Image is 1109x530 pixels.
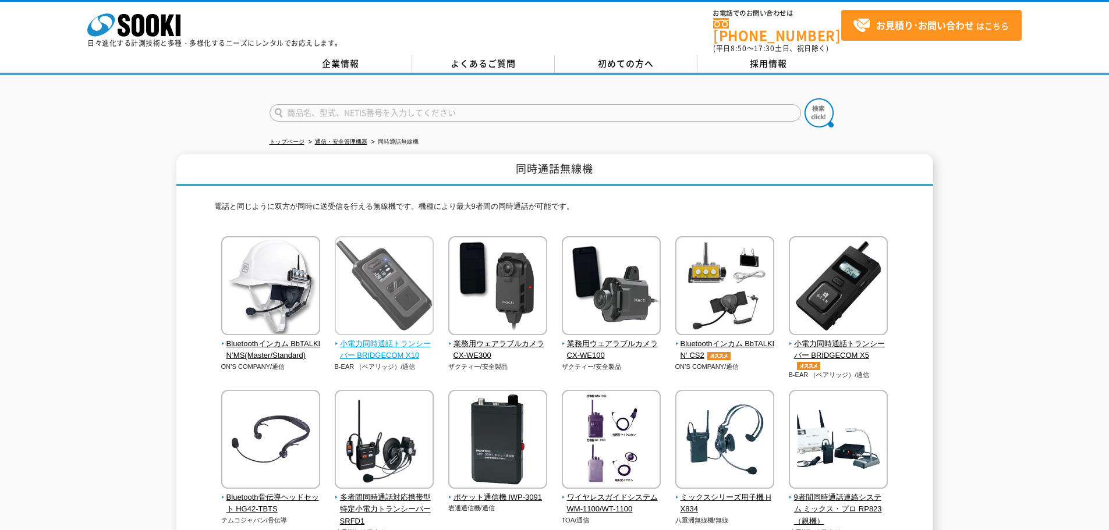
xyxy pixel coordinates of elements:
a: 通信・安全管理機器 [315,138,367,145]
img: Bluetooth骨伝導ヘッドセット HG42-TBTS [221,390,320,492]
a: 企業情報 [270,55,412,73]
span: 小電力同時通話トランシーバー BRIDGECOM X5 [789,338,888,371]
img: ミックスシリーズ用子機 HX834 [675,390,774,492]
a: ワイヤレスガイドシステム WM-1100/WT-1100 [562,481,661,515]
a: Bluetoothインカム BbTALKIN‘ CS2オススメ [675,327,775,362]
p: 日々進化する計測技術と多種・多様化するニーズにレンタルでお応えします。 [87,40,342,47]
span: ポケット通信機 IWP-3091 [448,492,548,504]
p: 岩通通信機/通信 [448,503,548,513]
p: B-EAR （ベアリッジ）/通信 [789,370,888,380]
a: 業務用ウェアラブルカメラ CX-WE300 [448,327,548,362]
img: オススメ [794,362,823,370]
a: Bluetoothインカム BbTALKIN’MS(Master/Standard) [221,327,321,362]
img: ワイヤレスガイドシステム WM-1100/WT-1100 [562,390,661,492]
p: B-EAR （ベアリッジ）/通信 [335,362,434,372]
a: トップページ [270,138,304,145]
img: Bluetoothインカム BbTALKIN’MS(Master/Standard) [221,236,320,338]
p: ON’S COMPANY/通信 [675,362,775,372]
p: 八重洲無線機/無線 [675,515,775,525]
p: 電話と同じように双方が同時に送受信を行える無線機です。機種により最大9者間の同時通話が可能です。 [214,201,895,219]
img: 多者間同時通話対応携帯型 特定小電力トランシーバー SRFD1 [335,390,434,492]
span: はこちら [853,17,1009,34]
a: 多者間同時通話対応携帯型 特定小電力トランシーバー SRFD1 [335,481,434,528]
p: ザクティー/安全製品 [562,362,661,372]
span: Bluetooth骨伝導ヘッドセット HG42-TBTS [221,492,321,516]
img: 小電力同時通話トランシーバー BRIDGECOM X10 [335,236,434,338]
span: 17:30 [754,43,775,54]
img: 9者間同時通話連絡システム ミックス・プロ RP823（親機） [789,390,888,492]
img: 業務用ウェアラブルカメラ CX-WE300 [448,236,547,338]
a: Bluetooth骨伝導ヘッドセット HG42-TBTS [221,481,321,515]
span: (平日 ～ 土日、祝日除く) [713,43,828,54]
span: 8:50 [731,43,747,54]
span: お電話でのお問い合わせは [713,10,841,17]
a: ポケット通信機 IWP-3091 [448,481,548,504]
img: オススメ [704,352,734,360]
a: よくあるご質問 [412,55,555,73]
input: 商品名、型式、NETIS番号を入力してください [270,104,801,122]
span: 業務用ウェアラブルカメラ CX-WE300 [448,338,548,362]
a: 採用情報 [697,55,840,73]
img: Bluetoothインカム BbTALKIN‘ CS2 [675,236,774,338]
h1: 同時通話無線機 [176,154,933,186]
span: 業務用ウェアラブルカメラ CX-WE100 [562,338,661,362]
span: 多者間同時通話対応携帯型 特定小電力トランシーバー SRFD1 [335,492,434,528]
p: テムコジャパン/骨伝導 [221,515,321,525]
li: 同時通話無線機 [369,136,419,148]
span: 小電力同時通話トランシーバー BRIDGECOM X10 [335,338,434,362]
p: ザクティー/安全製品 [448,362,548,372]
a: 小電力同時通話トランシーバー BRIDGECOM X10 [335,327,434,362]
span: ワイヤレスガイドシステム WM-1100/WT-1100 [562,492,661,516]
a: 業務用ウェアラブルカメラ CX-WE100 [562,327,661,362]
p: ON’S COMPANY/通信 [221,362,321,372]
img: ポケット通信機 IWP-3091 [448,390,547,492]
a: 初めての方へ [555,55,697,73]
span: Bluetoothインカム BbTALKIN’MS(Master/Standard) [221,338,321,362]
img: btn_search.png [805,98,834,127]
a: ミックスシリーズ用子機 HX834 [675,481,775,515]
span: ミックスシリーズ用子機 HX834 [675,492,775,516]
span: Bluetoothインカム BbTALKIN‘ CS2 [675,338,775,362]
img: 小電力同時通話トランシーバー BRIDGECOM X5 [789,236,888,338]
a: [PHONE_NUMBER] [713,18,841,42]
p: TOA/通信 [562,515,661,525]
span: 9者間同時通話連絡システム ミックス・プロ RP823（親機） [789,492,888,528]
strong: お見積り･お問い合わせ [876,18,974,32]
a: 9者間同時通話連絡システム ミックス・プロ RP823（親機） [789,481,888,528]
a: 小電力同時通話トランシーバー BRIDGECOM X5オススメ [789,327,888,370]
a: お見積り･お問い合わせはこちら [841,10,1022,41]
img: 業務用ウェアラブルカメラ CX-WE100 [562,236,661,338]
span: 初めての方へ [598,57,654,70]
